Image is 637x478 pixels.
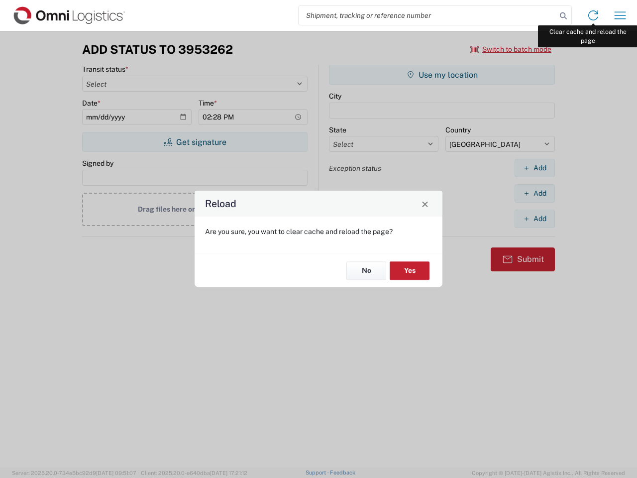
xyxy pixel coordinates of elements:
button: Close [418,197,432,211]
p: Are you sure, you want to clear cache and reload the page? [205,227,432,236]
button: No [346,261,386,280]
button: Yes [390,261,429,280]
h4: Reload [205,197,236,211]
input: Shipment, tracking or reference number [299,6,556,25]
